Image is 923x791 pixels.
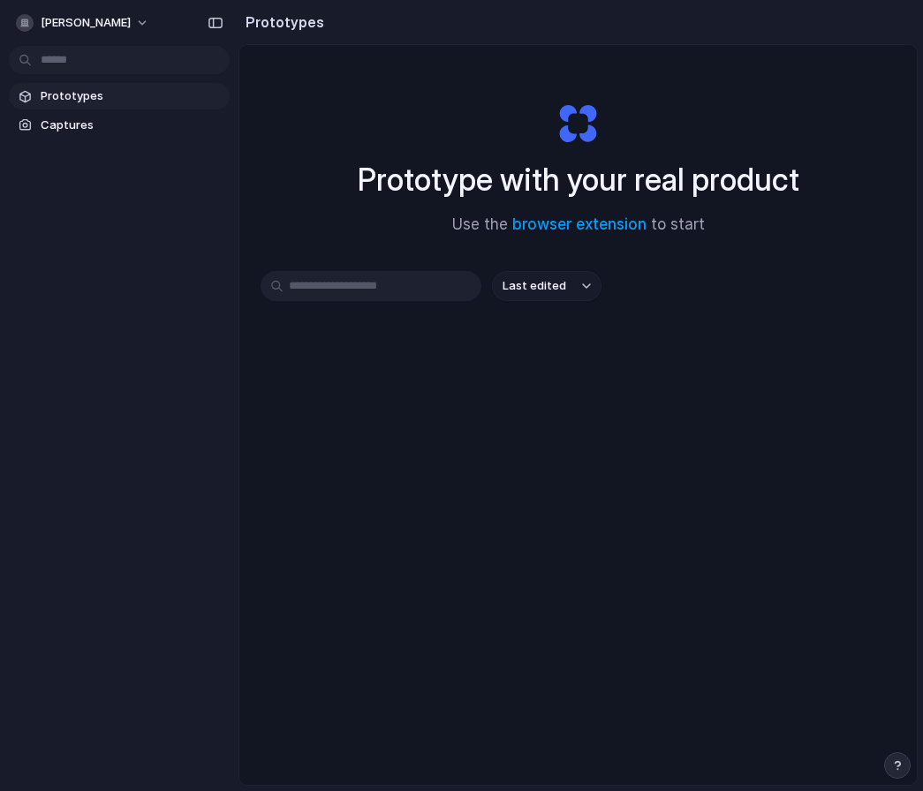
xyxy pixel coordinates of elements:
button: [PERSON_NAME] [9,9,158,37]
span: Use the to start [452,214,705,237]
span: Last edited [503,277,566,295]
h2: Prototypes [238,11,324,33]
span: [PERSON_NAME] [41,14,131,32]
span: Prototypes [41,87,223,105]
h1: Prototype with your real product [358,156,799,203]
a: browser extension [512,215,647,233]
button: Last edited [492,271,601,301]
a: Prototypes [9,83,230,109]
span: Captures [41,117,223,134]
a: Captures [9,112,230,139]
